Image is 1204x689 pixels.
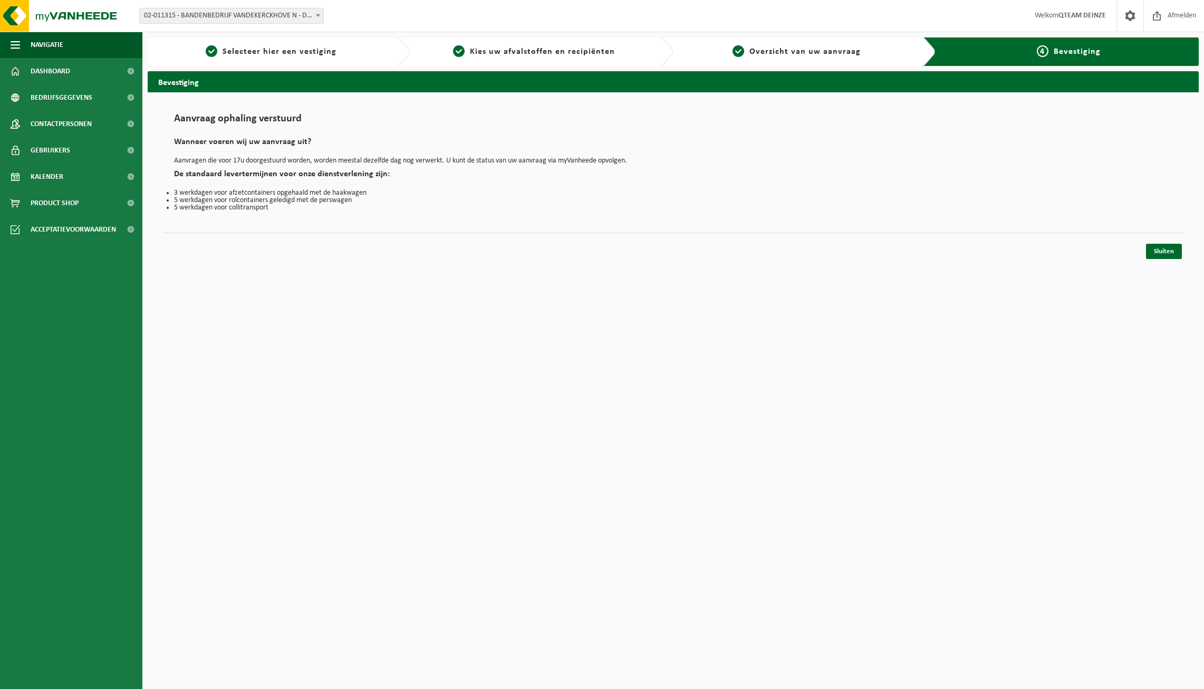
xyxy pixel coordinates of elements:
h2: Wanneer voeren wij uw aanvraag uit? [174,138,1172,152]
span: Navigatie [31,32,63,58]
li: 5 werkdagen voor collitransport [174,204,1172,212]
span: 3 [733,45,744,57]
a: 2Kies uw afvalstoffen en recipiënten [416,45,652,58]
a: Sluiten [1146,244,1182,259]
span: Contactpersonen [31,111,92,137]
span: Kies uw afvalstoffen en recipiënten [470,47,615,56]
span: 4 [1037,45,1048,57]
span: Dashboard [31,58,70,84]
strong: QTEAM DEINZE [1058,12,1106,20]
span: Gebruikers [31,137,70,164]
span: Bevestiging [1054,47,1101,56]
span: Overzicht van uw aanvraag [749,47,861,56]
li: 5 werkdagen voor rolcontainers geledigd met de perswagen [174,197,1172,204]
p: Aanvragen die voor 17u doorgestuurd worden, worden meestal dezelfde dag nog verwerkt. U kunt de s... [174,157,1172,165]
span: Selecteer hier een vestiging [223,47,336,56]
span: Acceptatievoorwaarden [31,216,116,243]
span: 1 [206,45,217,57]
h2: Bevestiging [148,71,1199,92]
span: 02-011315 - BANDENBEDRIJF VANDEKERCKHOVE N - DEINZE [139,8,324,24]
span: 02-011315 - BANDENBEDRIJF VANDEKERCKHOVE N - DEINZE [140,8,323,23]
span: Bedrijfsgegevens [31,84,92,111]
li: 3 werkdagen voor afzetcontainers opgehaald met de haakwagen [174,189,1172,197]
span: Kalender [31,164,63,190]
span: Product Shop [31,190,79,216]
h2: De standaard levertermijnen voor onze dienstverlening zijn: [174,170,1172,184]
h1: Aanvraag ophaling verstuurd [174,113,1172,130]
a: 3Overzicht van uw aanvraag [679,45,915,58]
span: 2 [453,45,465,57]
a: 1Selecteer hier een vestiging [153,45,389,58]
